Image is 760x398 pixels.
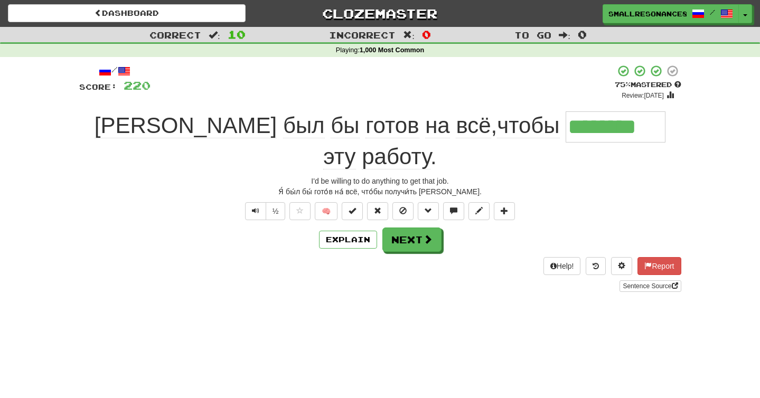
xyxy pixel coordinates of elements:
span: : [209,31,220,40]
span: всё [456,113,491,138]
button: Discuss sentence (alt+u) [443,202,464,220]
button: Reset to 0% Mastered (alt+r) [367,202,388,220]
span: Score: [79,82,117,91]
span: бы [331,113,359,138]
button: Help! [543,257,581,275]
a: Dashboard [8,4,246,22]
button: Report [637,257,681,275]
span: был [283,113,325,138]
span: [PERSON_NAME] [95,113,277,138]
button: 🧠 [315,202,337,220]
a: Clozemaster [261,4,499,23]
span: / [710,8,715,16]
div: / [79,64,151,78]
span: SmallResonance8110 [608,9,687,18]
button: Favorite sentence (alt+f) [289,202,311,220]
button: Play sentence audio (ctl+space) [245,202,266,220]
span: 10 [228,28,246,41]
span: : [403,31,415,40]
button: Edit sentence (alt+d) [468,202,490,220]
div: Я́ бы́л бы́ гото́в на́ всё, что́бы получи́ть [PERSON_NAME]. [79,186,681,197]
span: 0 [422,28,431,41]
span: Correct [149,30,201,40]
a: Sentence Source [620,280,681,292]
span: эту [323,144,355,169]
span: : [559,31,570,40]
span: чтобы [497,113,559,138]
button: Ignore sentence (alt+i) [392,202,414,220]
button: Next [382,228,442,252]
button: Grammar (alt+g) [418,202,439,220]
span: , [95,113,566,138]
button: Round history (alt+y) [586,257,606,275]
span: Incorrect [329,30,396,40]
button: Set this sentence to 100% Mastered (alt+m) [342,202,363,220]
span: 0 [578,28,587,41]
small: Review: [DATE] [622,92,664,99]
div: I'd be willing to do anything to get that job. [79,176,681,186]
span: 220 [124,79,151,92]
div: Text-to-speech controls [243,202,286,220]
span: To go [514,30,551,40]
span: работу [362,144,430,169]
a: SmallResonance8110 / [603,4,739,23]
span: . [323,144,436,169]
span: на [425,113,450,138]
button: Add to collection (alt+a) [494,202,515,220]
button: Explain [319,231,377,249]
span: готов [365,113,419,138]
div: Mastered [615,80,681,90]
button: ½ [266,202,286,220]
span: 75 % [615,80,631,89]
strong: 1,000 Most Common [360,46,424,54]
